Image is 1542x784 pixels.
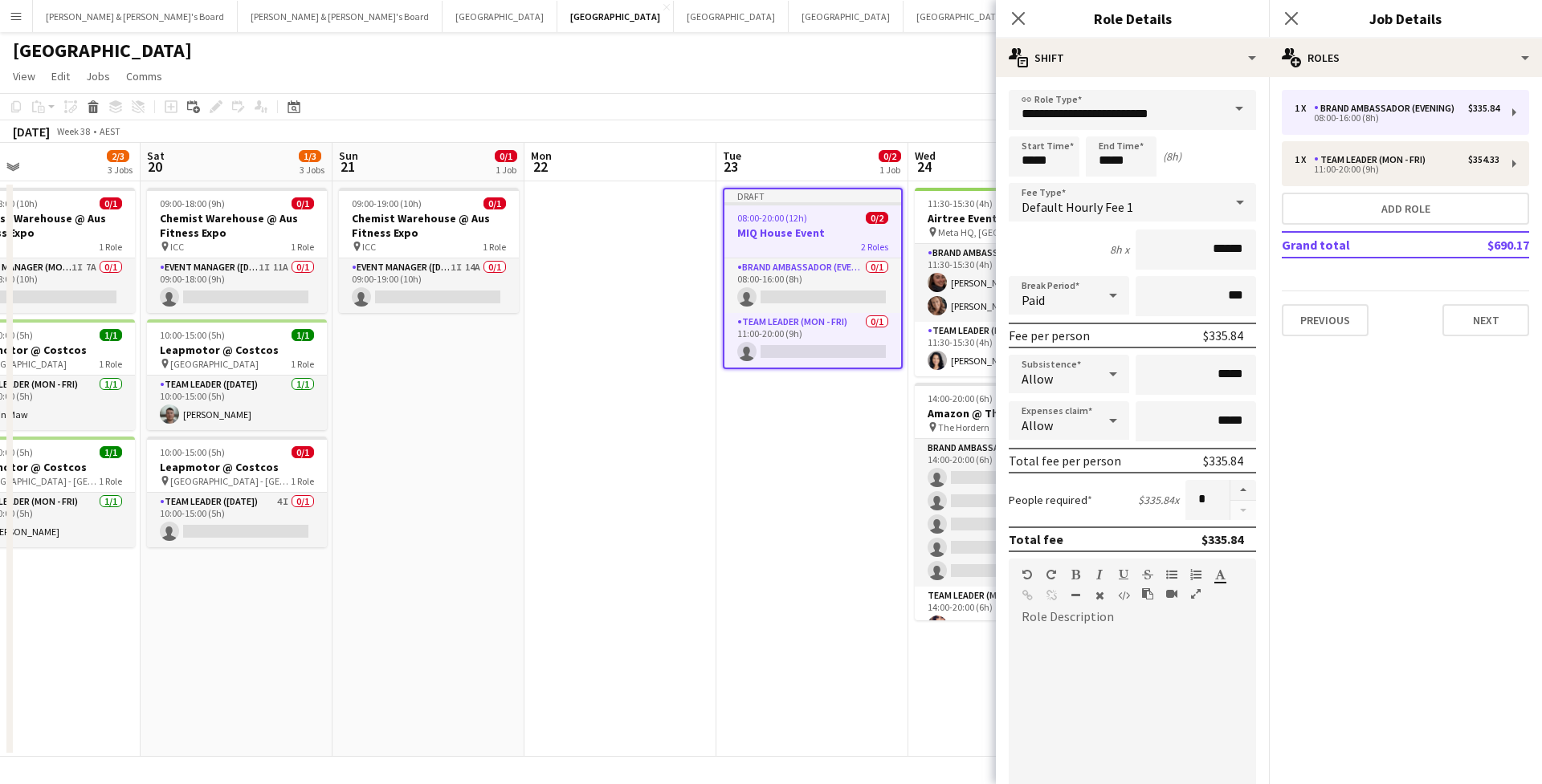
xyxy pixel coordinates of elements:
span: The Hordern [938,421,989,433]
h3: Airtree Event [915,211,1095,225]
button: Underline [1118,568,1129,581]
app-job-card: 09:00-19:00 (10h)0/1Chemist Warehouse @ Aus Fitness Expo ICC1 RoleEvent Manager ([DATE])1I14A0/10... [339,188,519,313]
div: Fee per person [1009,327,1090,343]
span: 0/1 [292,197,314,209]
app-card-role: Brand Ambassador ([PERSON_NAME])2/211:30-15:30 (4h)[PERSON_NAME][PERSON_NAME] [915,244,1095,322]
button: [GEOGRAPHIC_DATA] [443,1,557,32]
span: 09:00-19:00 (10h) [352,197,422,209]
app-job-card: 11:30-15:30 (4h)3/3Airtree Event Meta HQ, [GEOGRAPHIC_DATA]2 RolesBrand Ambassador ([PERSON_NAME]... [915,188,1095,376]
span: 09:00-18:00 (9h) [160,197,225,209]
span: 2 Roles [861,241,888,253]
span: 1 Role [291,358,314,370]
span: Allow [1022,417,1053,433]
app-card-role: Brand Ambassador ([PERSON_NAME])14A0/514:00-20:00 (6h) [915,439,1095,587]
div: $335.84 [1203,327,1243,343]
div: Shift [996,39,1269,77]
button: Strikethrough [1142,568,1153,581]
span: 14:00-20:00 (6h) [928,392,993,404]
span: 10:00-15:00 (5h) [160,446,225,458]
button: Italic [1094,568,1105,581]
div: 1 Job [496,164,516,176]
app-job-card: 10:00-15:00 (5h)0/1Leapmotor @ Costcos [GEOGRAPHIC_DATA] - [GEOGRAPHIC_DATA]1 RoleTeam Leader ([D... [147,437,327,547]
div: Draft [724,189,901,202]
div: $335.84 x [1138,493,1179,507]
span: 24 [912,157,936,176]
div: $354.33 [1468,154,1499,165]
span: View [13,69,35,83]
span: Sat [147,148,165,163]
button: Bold [1070,568,1081,581]
h3: Leapmotor @ Costcos [147,460,327,474]
h3: Role Details [996,8,1269,29]
span: 10:00-15:00 (5h) [160,329,225,341]
h3: Chemist Warehouse @ Aus Fitness Expo [147,211,327,240]
span: 1/1 [100,446,122,458]
button: Text Color [1214,568,1226,581]
span: Meta HQ, [GEOGRAPHIC_DATA] [938,226,1055,238]
div: 08:00-16:00 (8h) [1295,114,1499,122]
button: [PERSON_NAME] & [PERSON_NAME]'s Board [33,1,238,32]
button: [GEOGRAPHIC_DATA] [557,1,674,32]
span: ICC [362,241,376,253]
span: 0/1 [100,197,122,209]
button: [GEOGRAPHIC_DATA]/[GEOGRAPHIC_DATA] [904,1,1110,32]
app-card-role: Team Leader (Mon - Fri)1/114:00-20:00 (6h)[PERSON_NAME] [915,587,1095,641]
button: Clear Formatting [1094,589,1105,602]
h3: Leapmotor @ Costcos [147,343,327,357]
button: Paste as plain text [1142,587,1153,600]
h1: [GEOGRAPHIC_DATA] [13,39,192,63]
span: Comms [126,69,162,83]
app-job-card: 10:00-15:00 (5h)1/1Leapmotor @ Costcos [GEOGRAPHIC_DATA]1 RoleTeam Leader ([DATE])1/110:00-15:00 ... [147,319,327,430]
span: 1 Role [483,241,506,253]
span: 0/1 [495,150,517,162]
span: 1 Role [291,475,314,487]
h3: Job Details [1269,8,1542,29]
app-card-role: Team Leader ([DATE])1/110:00-15:00 (5h)[PERSON_NAME] [147,376,327,430]
button: Previous [1282,304,1369,336]
app-card-role: Team Leader (Mon - Fri)0/111:00-20:00 (9h) [724,313,901,368]
span: Wed [915,148,936,163]
div: AEST [100,125,120,137]
div: $335.84 [1203,453,1243,469]
span: 1/3 [299,150,321,162]
a: View [6,66,42,87]
button: Unordered List [1166,568,1177,581]
span: 0/1 [292,446,314,458]
button: Ordered List [1190,568,1201,581]
td: Grand total [1282,232,1434,258]
button: Add role [1282,193,1529,225]
span: 2/3 [107,150,129,162]
button: Fullscreen [1190,587,1201,600]
td: $690.17 [1434,232,1529,258]
button: [GEOGRAPHIC_DATA] [674,1,789,32]
div: Team Leader (Mon - Fri) [1314,154,1432,165]
app-job-card: 14:00-20:00 (6h)1/6Amazon @ The Hordern The Hordern2 RolesBrand Ambassador ([PERSON_NAME])14A0/51... [915,383,1095,620]
button: Insert video [1166,587,1177,600]
span: [GEOGRAPHIC_DATA] - [GEOGRAPHIC_DATA] [170,475,291,487]
span: 0/1 [483,197,506,209]
span: 1 Role [99,358,122,370]
button: HTML Code [1118,589,1129,602]
app-job-card: 09:00-18:00 (9h)0/1Chemist Warehouse @ Aus Fitness Expo ICC1 RoleEvent Manager ([DATE])1I11A0/109... [147,188,327,313]
h3: MIQ House Event [724,225,901,240]
span: 23 [720,157,741,176]
span: Mon [531,148,552,163]
app-job-card: Draft08:00-20:00 (12h)0/2MIQ House Event2 RolesBrand Ambassador (Evening)0/108:00-16:00 (8h) Team... [723,188,903,369]
span: 1 Role [99,241,122,253]
app-card-role: Team Leader (Mon - Fri)1/111:30-15:30 (4h)[PERSON_NAME] [915,322,1095,376]
div: Roles [1269,39,1542,77]
span: 0/2 [879,150,901,162]
div: 3 Jobs [300,164,324,176]
span: 08:00-20:00 (12h) [737,212,807,224]
div: 1 Job [879,164,900,176]
div: 1 x [1295,154,1314,165]
div: 11:00-20:00 (9h) [1295,165,1499,173]
span: Week 38 [53,125,93,137]
span: 1 Role [291,241,314,253]
span: Paid [1022,292,1045,308]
